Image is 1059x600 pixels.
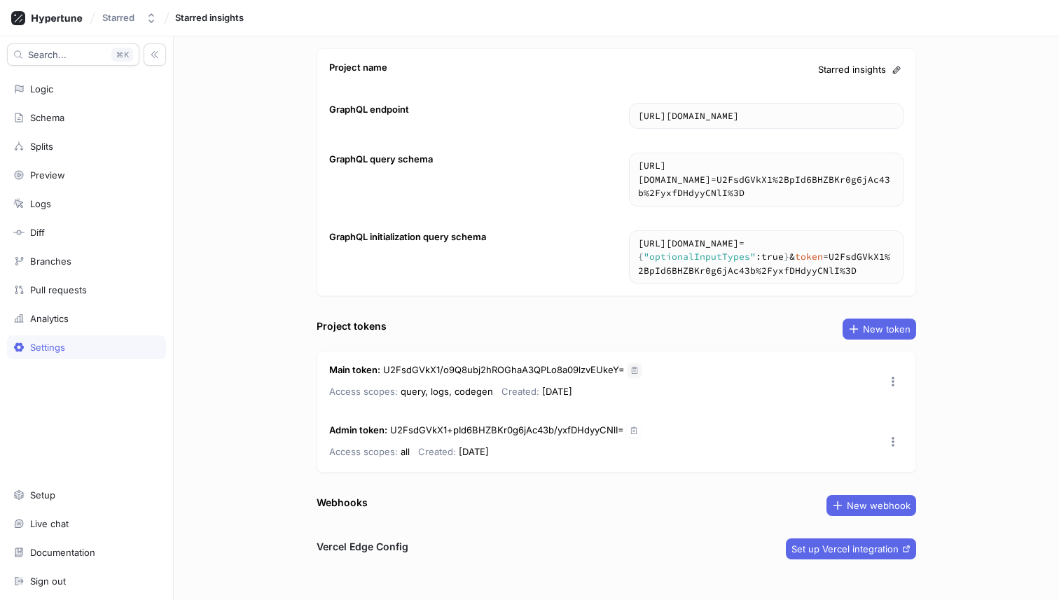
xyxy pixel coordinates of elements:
h3: Vercel Edge Config [317,539,408,554]
textarea: https://[DOMAIN_NAME]/schema?body={"optionalInputTypes":true}&token=U2FsdGVkX1%2BpId6BHZBKr0g6jAc... [630,231,903,284]
button: Set up Vercel integration [786,538,916,559]
strong: Main token : [329,364,380,375]
button: New webhook [826,495,916,516]
div: Documentation [30,547,95,558]
span: Search... [28,50,67,59]
span: Access scopes: [329,386,398,397]
div: Logic [30,83,53,95]
div: Webhooks [317,495,368,510]
p: query, logs, codegen [329,383,493,400]
span: Starred insights [175,13,244,22]
span: Set up Vercel integration [791,545,899,553]
div: GraphQL query schema [329,153,433,167]
span: Created: [501,386,539,397]
button: New token [843,319,916,340]
span: New webhook [847,501,911,510]
textarea: [URL][DOMAIN_NAME] [630,104,903,129]
div: Sign out [30,575,66,587]
strong: Admin token : [329,424,387,435]
span: Created: [418,446,456,457]
span: Access scopes: [329,446,398,457]
textarea: [URL][DOMAIN_NAME] [630,153,903,206]
div: Logs [30,198,51,209]
div: GraphQL initialization query schema [329,230,486,244]
span: U2FsdGVkX1/o9Q8ubj2hROGhaA3QPLo8a09lzvEUkeY= [383,364,625,375]
div: Project name [329,61,387,75]
div: GraphQL endpoint [329,103,409,117]
div: Branches [30,256,71,267]
div: Diff [30,227,45,238]
p: [DATE] [501,383,572,400]
span: U2FsdGVkX1+pId6BHZBKr0g6jAc43b/yxfDHdyyCNlI= [390,424,624,435]
div: Schema [30,112,64,123]
p: all [329,443,410,460]
div: Live chat [30,518,69,529]
button: Starred [97,6,162,29]
div: Analytics [30,313,69,324]
a: Documentation [7,540,166,564]
div: Splits [30,141,53,152]
div: Settings [30,342,65,353]
button: Search...K [7,43,139,66]
span: Starred insights [818,63,886,77]
span: New token [863,325,911,333]
div: K [111,48,133,62]
div: Project tokens [317,319,387,333]
div: Pull requests [30,284,87,295]
p: [DATE] [418,443,489,460]
div: Setup [30,489,55,501]
div: Starred [102,12,134,24]
div: Preview [30,169,65,181]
